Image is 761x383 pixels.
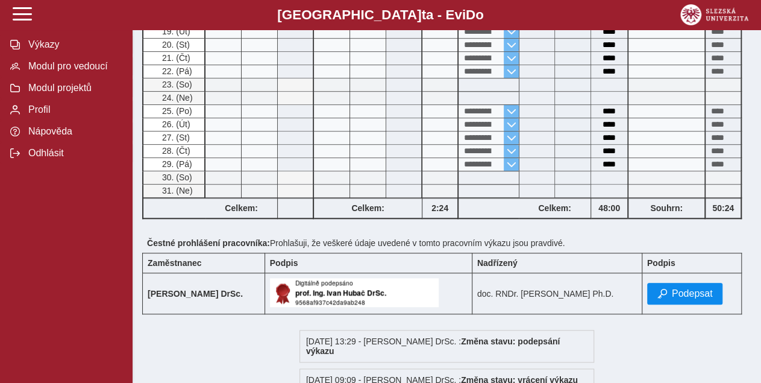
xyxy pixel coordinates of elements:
b: Podpis [647,258,675,268]
div: [DATE] 13:29 - [PERSON_NAME] DrSc. : [299,330,595,362]
span: 23. (So) [160,80,192,89]
span: Profil [25,104,122,115]
b: Celkem: [519,203,590,213]
img: Digitálně podepsáno uživatelem [270,278,439,307]
button: Podepsat [647,283,723,305]
div: Prohlašuji, že veškeré údaje uvedené v tomto pracovním výkazu jsou pravdivé. [142,233,751,253]
b: Celkem: [314,203,422,213]
span: t [421,7,425,22]
b: Celkem: [205,203,277,213]
span: 31. (Ne) [160,186,193,195]
b: Souhrn: [650,203,683,213]
span: 22. (Pá) [160,66,192,76]
td: doc. RNDr. [PERSON_NAME] Ph.D. [472,273,642,314]
span: 29. (Pá) [160,159,192,169]
span: Modul pro vedoucí [25,61,122,72]
span: 24. (Ne) [160,93,193,103]
span: 27. (St) [160,133,190,142]
b: 50:24 [706,203,741,213]
span: Modul projektů [25,83,122,93]
span: 26. (Út) [160,119,190,129]
span: 20. (St) [160,40,190,49]
span: 25. (Po) [160,106,192,116]
b: [PERSON_NAME] DrSc. [148,289,243,299]
b: Podpis [270,258,298,268]
span: 21. (Čt) [160,53,190,63]
b: Zaměstnanec [148,258,201,268]
span: Nápověda [25,126,122,137]
span: Podepsat [672,288,713,299]
b: Změna stavu: podepsání výkazu [306,337,560,356]
span: o [475,7,484,22]
b: [GEOGRAPHIC_DATA] a - Evi [36,7,725,23]
b: 48:00 [591,203,627,213]
span: D [466,7,475,22]
span: Výkazy [25,39,122,50]
span: 28. (Čt) [160,146,190,156]
span: Odhlásit [25,148,122,159]
b: Čestné prohlášení pracovníka: [147,238,270,248]
b: 2:24 [422,203,457,213]
b: Nadřízený [477,258,518,268]
span: 30. (So) [160,173,192,182]
span: 19. (Út) [160,27,190,36]
img: logo_web_su.png [680,4,748,25]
